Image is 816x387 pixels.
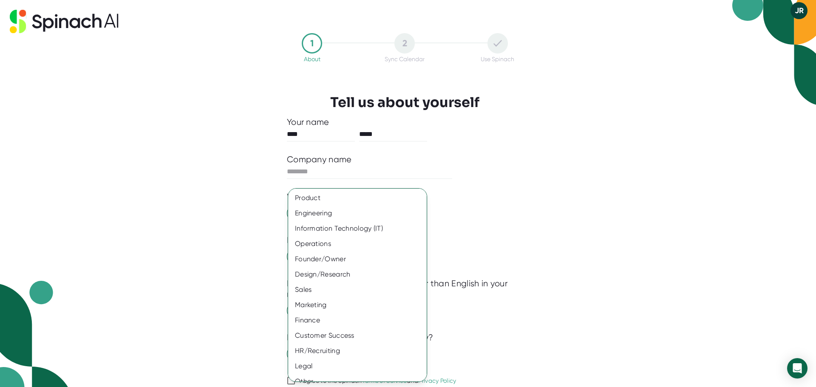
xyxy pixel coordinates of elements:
[288,359,433,374] div: Legal
[288,282,433,297] div: Sales
[288,206,433,221] div: Engineering
[288,328,433,343] div: Customer Success
[288,221,433,236] div: Information Technology (IT)
[288,267,433,282] div: Design/Research
[288,251,433,267] div: Founder/Owner
[288,236,433,251] div: Operations
[288,297,433,313] div: Marketing
[288,343,433,359] div: HR/Recruiting
[288,313,433,328] div: Finance
[288,190,433,206] div: Product
[787,358,807,379] div: Open Intercom Messenger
